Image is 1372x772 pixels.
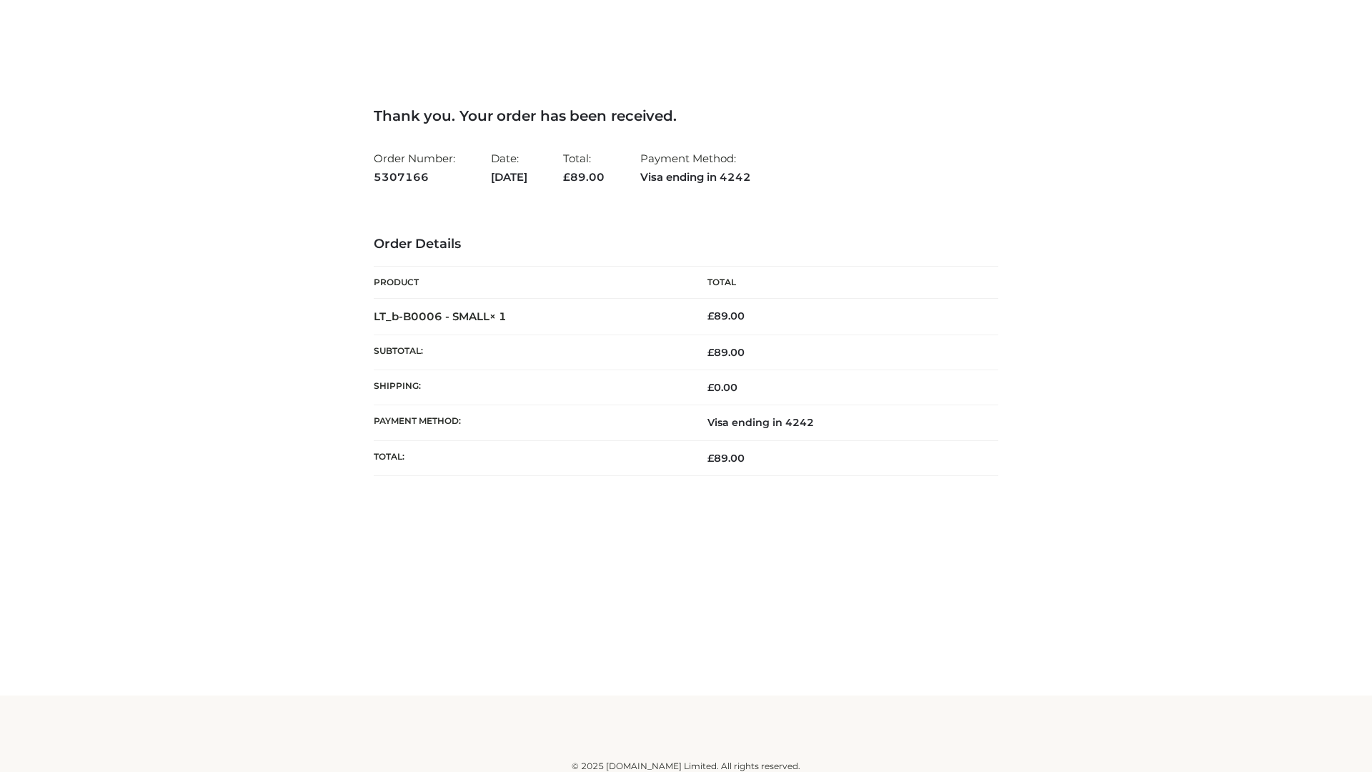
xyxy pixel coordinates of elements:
li: Order Number: [374,146,455,189]
h3: Order Details [374,237,998,252]
th: Product [374,267,686,299]
bdi: 89.00 [707,310,745,322]
span: £ [707,452,714,465]
span: £ [707,310,714,322]
strong: × 1 [489,310,507,323]
li: Total: [563,146,605,189]
span: £ [563,170,570,184]
span: £ [707,381,714,394]
h3: Thank you. Your order has been received. [374,107,998,124]
span: 89.00 [563,170,605,184]
th: Shipping: [374,370,686,405]
strong: 5307166 [374,168,455,187]
th: Subtotal: [374,335,686,370]
li: Date: [491,146,527,189]
th: Total: [374,440,686,475]
th: Payment method: [374,405,686,440]
strong: LT_b-B0006 - SMALL [374,310,507,323]
td: Visa ending in 4242 [686,405,998,440]
th: Total [686,267,998,299]
span: 89.00 [707,346,745,359]
span: £ [707,346,714,359]
li: Payment Method: [640,146,751,189]
strong: Visa ending in 4242 [640,168,751,187]
strong: [DATE] [491,168,527,187]
bdi: 0.00 [707,381,737,394]
span: 89.00 [707,452,745,465]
